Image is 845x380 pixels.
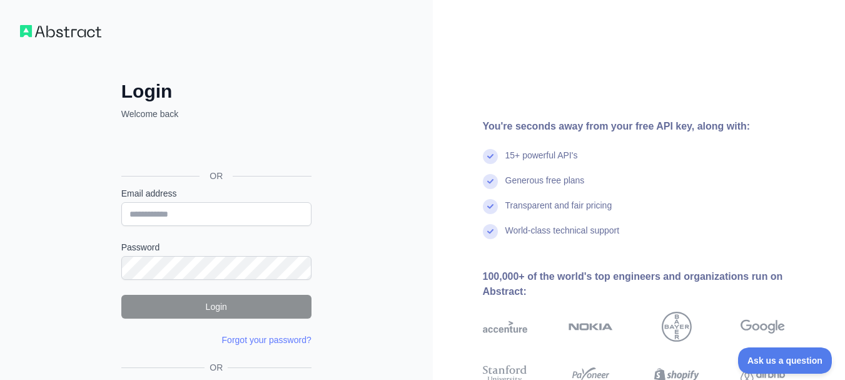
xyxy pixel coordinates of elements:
img: Workflow [20,25,101,38]
iframe: Toggle Customer Support [738,347,832,374]
label: Email address [121,187,311,200]
img: accenture [483,312,527,342]
h2: Login [121,80,311,103]
img: check mark [483,174,498,189]
div: Transparent and fair pricing [505,199,612,224]
div: Generous free plans [505,174,585,199]
label: Password [121,241,311,254]
div: 15+ powerful API's [505,149,578,174]
span: OR [200,170,233,182]
img: google [741,312,785,342]
div: You're seconds away from your free API key, along with: [483,119,826,134]
img: check mark [483,199,498,214]
button: Login [121,295,311,319]
a: Forgot your password? [222,335,311,345]
div: World-class technical support [505,224,620,249]
p: Welcome back [121,108,311,120]
div: 100,000+ of the world's top engineers and organizations run on Abstract: [483,269,826,299]
span: OR [205,361,228,374]
img: nokia [569,312,613,342]
img: bayer [662,312,692,342]
img: check mark [483,224,498,239]
iframe: Sign in with Google Button [115,134,315,162]
img: check mark [483,149,498,164]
